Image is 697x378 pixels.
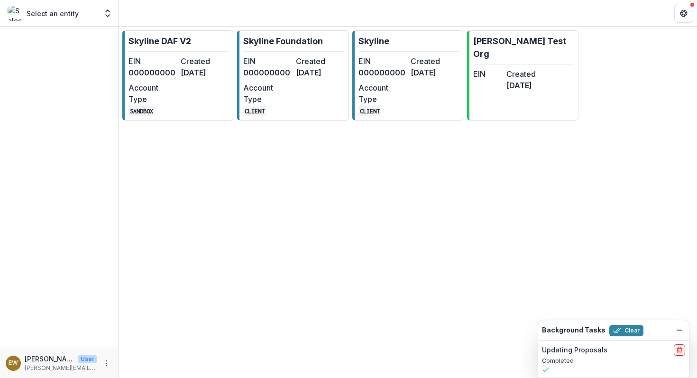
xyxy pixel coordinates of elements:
[181,55,229,67] dt: Created
[243,82,292,105] dt: Account Type
[358,82,407,105] dt: Account Type
[674,344,685,356] button: delete
[358,67,407,78] dd: 000000000
[128,106,155,116] code: SANDBOX
[8,6,23,21] img: Select an entity
[411,67,459,78] dd: [DATE]
[506,68,536,80] dt: Created
[609,325,643,336] button: Clear
[237,30,348,120] a: Skyline FoundationEIN000000000Created[DATE]Account TypeCLIENT
[128,55,177,67] dt: EIN
[467,30,578,120] a: [PERSON_NAME] Test OrgEINCreated[DATE]
[473,68,503,80] dt: EIN
[674,4,693,23] button: Get Help
[358,35,389,47] p: Skyline
[181,67,229,78] dd: [DATE]
[358,55,407,67] dt: EIN
[243,35,323,47] p: Skyline Foundation
[411,55,459,67] dt: Created
[243,67,292,78] dd: 000000000
[542,346,607,354] h2: Updating Proposals
[78,355,97,363] p: User
[674,324,685,336] button: Dismiss
[243,55,292,67] dt: EIN
[25,354,74,364] p: [PERSON_NAME]
[122,30,233,120] a: Skyline DAF V2EIN000000000Created[DATE]Account TypeSANDBOX
[296,55,344,67] dt: Created
[25,364,97,372] p: [PERSON_NAME][EMAIL_ADDRESS][DOMAIN_NAME]
[542,326,605,334] h2: Background Tasks
[473,35,574,60] p: [PERSON_NAME] Test Org
[128,35,191,47] p: Skyline DAF V2
[506,80,536,91] dd: [DATE]
[358,106,381,116] code: CLIENT
[101,4,114,23] button: Open entity switcher
[243,106,266,116] code: CLIENT
[128,67,177,78] dd: 000000000
[296,67,344,78] dd: [DATE]
[352,30,463,120] a: SkylineEIN000000000Created[DATE]Account TypeCLIENT
[542,357,685,365] p: Completed
[27,9,79,18] p: Select an entity
[128,82,177,105] dt: Account Type
[101,358,112,369] button: More
[9,360,18,366] div: Eddie Whitfield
